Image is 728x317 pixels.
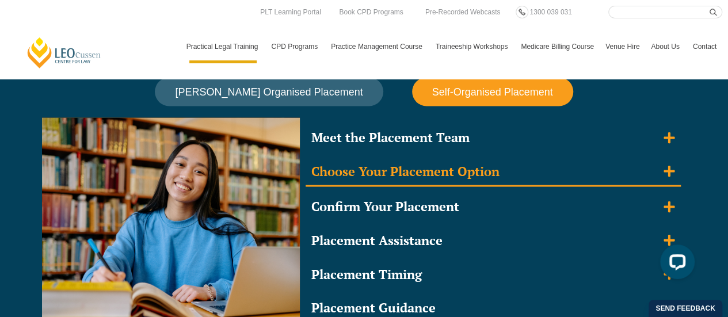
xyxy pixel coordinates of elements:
a: Book CPD Programs [336,6,406,18]
a: Venue Hire [600,30,645,63]
summary: Placement Assistance [306,226,681,254]
div: Placement Guidance [311,299,436,316]
span: [PERSON_NAME] Organised Placement [175,86,363,98]
a: PLT Learning Portal [257,6,324,18]
a: CPD Programs [265,30,325,63]
summary: Choose Your Placement Option [306,157,681,187]
iframe: LiveChat chat widget [651,240,699,288]
span: 1300 039 031 [529,8,571,16]
a: Pre-Recorded Webcasts [422,6,504,18]
div: Meet the Placement Team [311,129,470,146]
summary: Meet the Placement Team [306,123,681,151]
a: Practical Legal Training [181,30,266,63]
a: Traineeship Workshops [430,30,515,63]
summary: Confirm Your Placement [306,192,681,220]
a: [PERSON_NAME] Centre for Law [26,36,102,69]
a: Practice Management Course [325,30,430,63]
a: Contact [687,30,722,63]
div: Placement Assistance [311,232,443,249]
a: About Us [645,30,687,63]
a: 1300 039 031 [527,6,574,18]
div: Placement Timing [311,266,422,282]
span: Self-Organised Placement [432,86,553,98]
a: Medicare Billing Course [515,30,600,63]
div: Confirm Your Placement [311,198,459,215]
div: Choose Your Placement Option [311,163,500,179]
summary: Placement Timing [306,260,681,288]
